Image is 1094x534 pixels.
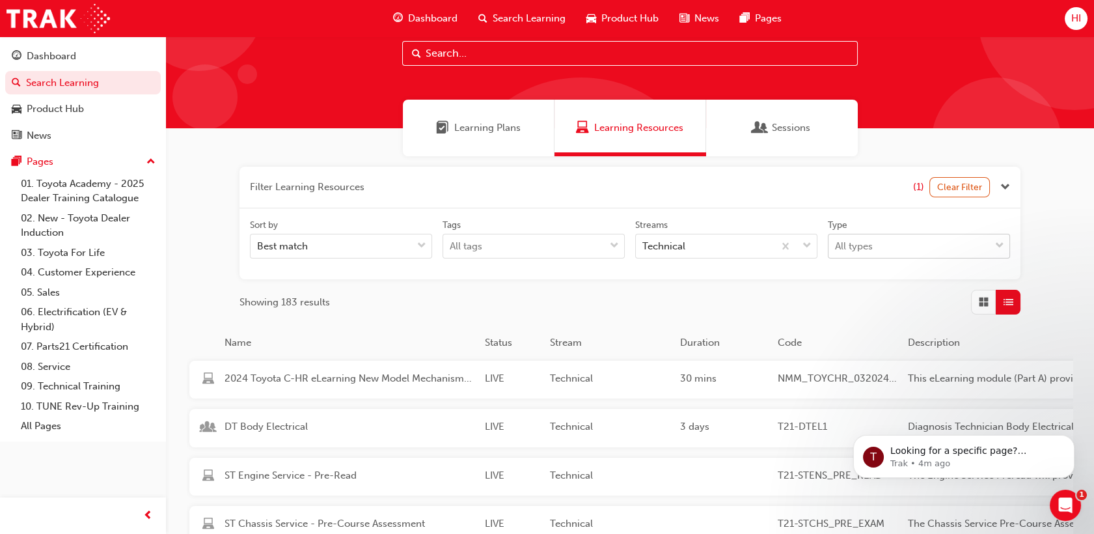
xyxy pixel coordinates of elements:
[436,120,449,135] span: Learning Plans
[550,371,670,386] span: Technical
[7,4,110,33] img: Trak
[257,239,308,254] div: Best match
[550,419,670,434] span: Technical
[694,11,719,26] span: News
[16,262,161,283] a: 04. Customer Experience
[143,508,153,524] span: prev-icon
[929,177,991,197] button: Clear Filter
[778,419,897,434] span: T21-DTEL1
[5,150,161,174] button: Pages
[12,104,21,115] span: car-icon
[12,51,21,63] span: guage-icon
[202,518,214,533] span: learningResourceType_ELEARNING-icon
[778,468,897,483] span: T21-STENS_PRE_READ
[802,238,812,255] span: down-icon
[550,468,670,483] span: Technical
[835,239,873,254] div: All types
[740,10,750,27] span: pages-icon
[16,174,161,208] a: 01. Toyota Academy - 2025 Dealer Training Catalogue
[403,100,554,156] a: Learning PlansLearning Plans
[772,120,810,135] span: Sessions
[16,397,161,417] a: 10. TUNE Rev-Up Training
[16,416,161,436] a: All Pages
[5,71,161,95] a: Search Learning
[27,128,51,143] div: News
[610,238,619,255] span: down-icon
[5,124,161,148] a: News
[146,154,156,171] span: up-icon
[16,376,161,397] a: 09. Technical Training
[5,97,161,121] a: Product Hub
[412,46,421,61] span: Search
[417,238,426,255] span: down-icon
[642,239,685,254] div: Technical
[27,49,76,64] div: Dashboard
[601,11,659,26] span: Product Hub
[778,371,897,386] span: NMM_TOYCHR_032024_MODULE_3
[755,11,782,26] span: Pages
[635,219,668,232] div: Streams
[1071,11,1081,26] span: HI
[979,295,989,310] span: Grid
[468,5,576,32] a: search-iconSearch Learning
[754,120,767,135] span: Sessions
[16,302,161,337] a: 06. Electrification (EV & Hybrid)
[706,100,858,156] a: SessionsSessions
[16,208,161,243] a: 02. New - Toyota Dealer Induction
[12,156,21,168] span: pages-icon
[225,468,474,483] span: ST Engine Service - Pre-Read
[778,516,897,531] span: T21-STCHS_PRE_EXAM
[219,335,480,350] div: Name
[225,419,474,434] span: DT Body Electrical
[443,219,625,259] label: tagOptions
[393,10,403,27] span: guage-icon
[669,5,730,32] a: news-iconNews
[480,371,545,389] div: LIVE
[834,408,1094,499] iframe: Intercom notifications message
[27,102,84,117] div: Product Hub
[27,154,53,169] div: Pages
[493,11,566,26] span: Search Learning
[554,100,706,156] a: Learning ResourcesLearning Resources
[1000,180,1010,195] button: Close the filter
[773,335,903,350] div: Code
[480,335,545,350] div: Status
[730,5,792,32] a: pages-iconPages
[202,373,214,387] span: learningResourceType_ELEARNING-icon
[16,283,161,303] a: 05. Sales
[594,120,683,135] span: Learning Resources
[225,516,474,531] span: ST Chassis Service - Pre-Course Assessment
[586,10,596,27] span: car-icon
[1050,490,1081,521] iframe: Intercom live chat
[675,419,773,437] div: 3 days
[383,5,468,32] a: guage-iconDashboard
[239,295,330,310] span: Showing 183 results
[443,219,461,232] div: Tags
[450,239,482,254] div: All tags
[16,243,161,263] a: 03. Toyota For Life
[250,219,278,232] div: Sort by
[576,5,669,32] a: car-iconProduct Hub
[454,120,521,135] span: Learning Plans
[675,335,773,350] div: Duration
[202,421,214,436] span: learningResourceType_INSTRUCTOR_LED-icon
[995,238,1004,255] span: down-icon
[12,130,21,142] span: news-icon
[12,77,21,89] span: search-icon
[1004,295,1013,310] span: List
[16,337,161,357] a: 07. Parts21 Certification
[675,371,773,389] div: 30 mins
[1076,490,1087,500] span: 1
[478,10,487,27] span: search-icon
[679,10,689,27] span: news-icon
[5,44,161,68] a: Dashboard
[1065,7,1087,30] button: HI
[545,335,675,350] div: Stream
